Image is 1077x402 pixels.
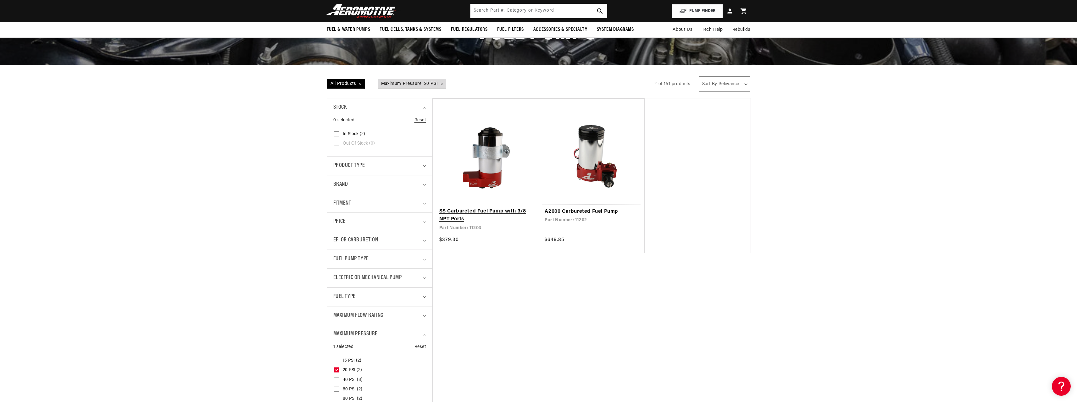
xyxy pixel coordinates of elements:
[343,131,365,137] span: In stock (2)
[333,255,369,264] span: Fuel Pump Type
[545,208,638,216] a: A2000 Carbureted Fuel Pump
[324,4,403,19] img: Aeromotive
[322,22,375,37] summary: Fuel & Water Pumps
[592,22,639,37] summary: System Diagrams
[333,180,348,189] span: Brand
[497,26,524,33] span: Fuel Filters
[333,325,426,344] summary: Maximum Pressure (1 selected)
[343,367,362,373] span: 20 PSI (2)
[470,4,607,18] input: Search by Part Number, Category or Keyword
[343,396,362,402] span: 80 PSI (2)
[333,98,426,117] summary: Stock (0 selected)
[673,27,692,32] span: About Us
[327,79,364,89] span: All Products
[343,377,363,383] span: 40 PSI (8)
[333,236,378,245] span: EFI or Carburetion
[327,26,370,33] span: Fuel & Water Pumps
[672,4,723,18] button: PUMP FINDER
[378,79,446,89] span: Maximum Pressure: 20 PSI
[333,311,384,320] span: Maximum Flow Rating
[597,26,634,33] span: System Diagrams
[414,344,426,350] a: Reset
[333,250,426,268] summary: Fuel Pump Type (0 selected)
[446,22,492,37] summary: Fuel Regulators
[533,26,587,33] span: Accessories & Specialty
[654,82,690,86] span: 2 of 151 products
[492,22,529,37] summary: Fuel Filters
[333,218,346,226] span: Price
[333,273,402,283] span: Electric or Mechanical Pump
[451,26,488,33] span: Fuel Regulators
[343,141,375,146] span: Out of stock (0)
[439,207,532,223] a: SS Carbureted Fuel Pump with 3/8 NPT Ports
[697,22,727,37] summary: Tech Help
[333,213,426,231] summary: Price
[333,288,426,306] summary: Fuel Type (0 selected)
[728,22,755,37] summary: Rebuilds
[333,344,354,350] span: 1 selected
[333,194,426,213] summary: Fitment (0 selected)
[333,103,347,112] span: Stock
[333,330,378,339] span: Maximum Pressure
[702,26,723,33] span: Tech Help
[343,387,362,392] span: 60 PSI (2)
[333,269,426,287] summary: Electric or Mechanical Pump (0 selected)
[333,292,356,301] span: Fuel Type
[333,306,426,325] summary: Maximum Flow Rating (0 selected)
[333,157,426,175] summary: Product type (0 selected)
[668,22,697,37] a: About Us
[529,22,592,37] summary: Accessories & Specialty
[333,117,355,124] span: 0 selected
[327,79,377,89] a: All Products
[380,26,441,33] span: Fuel Cells, Tanks & Systems
[343,358,361,364] span: 15 PSI (2)
[333,161,365,170] span: Product type
[593,4,607,18] button: search button
[333,231,426,250] summary: EFI or Carburetion (0 selected)
[375,22,446,37] summary: Fuel Cells, Tanks & Systems
[333,199,351,208] span: Fitment
[732,26,751,33] span: Rebuilds
[333,175,426,194] summary: Brand (0 selected)
[414,117,426,124] a: Reset
[377,79,447,89] a: Maximum Pressure: 20 PSI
